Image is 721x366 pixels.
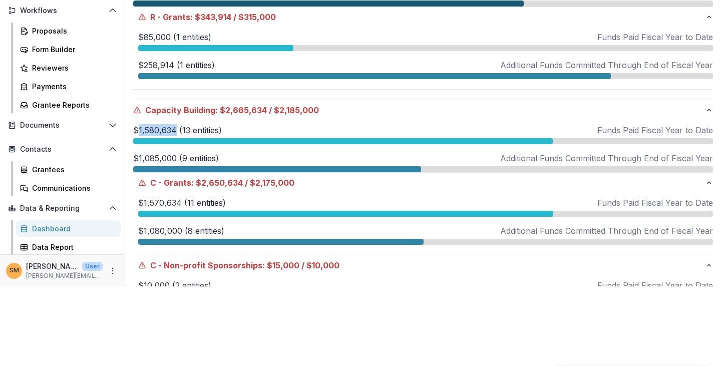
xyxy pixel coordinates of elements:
p: Funds Paid Fiscal Year to Date [597,124,713,136]
p: Capacity Building : $2,185,000 [133,104,705,116]
span: Documents [20,121,105,130]
span: / [245,177,248,189]
p: Additional Funds Committed Through End of Fiscal Year [500,225,713,237]
div: Dashboard [32,223,113,234]
button: C - Grants:$2,650,634/$2,175,000 [133,173,713,193]
div: C - Non-profit Sponsorships:$15,000/$10,000 [133,275,713,337]
span: $2,665,634 [220,104,267,116]
p: $10,000 (2 entities) [138,279,211,291]
span: $15,000 [267,259,299,271]
span: / [233,11,236,23]
div: Reviewers [32,63,113,73]
p: User [82,262,103,271]
button: More [107,265,119,277]
div: Capacity Building:$2,665,634/$2,185,000 [133,120,713,348]
span: Data & Reporting [20,204,105,213]
p: Additional Funds Committed Through End of Fiscal Year [500,152,713,164]
a: Form Builder [16,41,121,58]
p: $1,570,634 (11 entities) [138,197,226,209]
button: Capacity Building:$2,665,634/$2,185,000 [133,100,713,120]
button: Open Data & Reporting [4,200,121,216]
span: $2,650,634 [196,177,243,189]
p: $1,080,000 (8 entities) [138,225,224,237]
button: Open Documents [4,117,121,133]
div: Grantee Reports [32,100,113,110]
a: Proposals [16,23,121,39]
a: Dashboard [16,220,121,237]
div: Grantees [32,164,113,175]
a: Data Report [16,239,121,255]
button: C - Non-profit Sponsorships:$15,000/$10,000 [133,255,713,275]
p: $1,580,634 (13 entities) [133,124,222,136]
div: C - Grants:$2,650,634/$2,175,000 [133,193,713,255]
p: C - Grants : $2,175,000 [138,177,705,189]
a: Reviewers [16,60,121,76]
a: Communications [16,180,121,196]
span: / [269,104,272,116]
div: R - Grants:$343,914/$315,000 [133,27,713,89]
a: Payments [16,78,121,95]
div: Payments [32,81,113,92]
span: $343,914 [195,11,231,23]
a: Grantees [16,161,121,178]
span: Workflows [20,7,105,15]
div: Form Builder [32,44,113,55]
div: Data Report [32,242,113,252]
p: [PERSON_NAME][EMAIL_ADDRESS][PERSON_NAME][DOMAIN_NAME] [26,271,103,280]
p: $1,085,000 (9 entities) [133,152,219,164]
p: Funds Paid Fiscal Year to Date [597,197,713,209]
p: [PERSON_NAME] [26,261,78,271]
div: Subina Mahal [10,267,19,274]
a: Grantee Reports [16,97,121,113]
p: $258,914 (1 entities) [138,59,215,71]
span: / [301,259,304,271]
button: R - Grants:$343,914/$315,000 [133,7,713,27]
p: Funds Paid Fiscal Year to Date [597,31,713,43]
span: Contacts [20,145,105,154]
p: C - Non-profit Sponsorships : $10,000 [138,259,705,271]
p: Additional Funds Committed Through End of Fiscal Year [500,59,713,71]
button: Open Contacts [4,141,121,157]
p: $85,000 (1 entities) [138,31,211,43]
p: Funds Paid Fiscal Year to Date [597,279,713,291]
div: Proposals [32,26,113,36]
div: Communications [32,183,113,193]
p: R - Grants : $315,000 [138,11,705,23]
button: Open Workflows [4,3,121,19]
